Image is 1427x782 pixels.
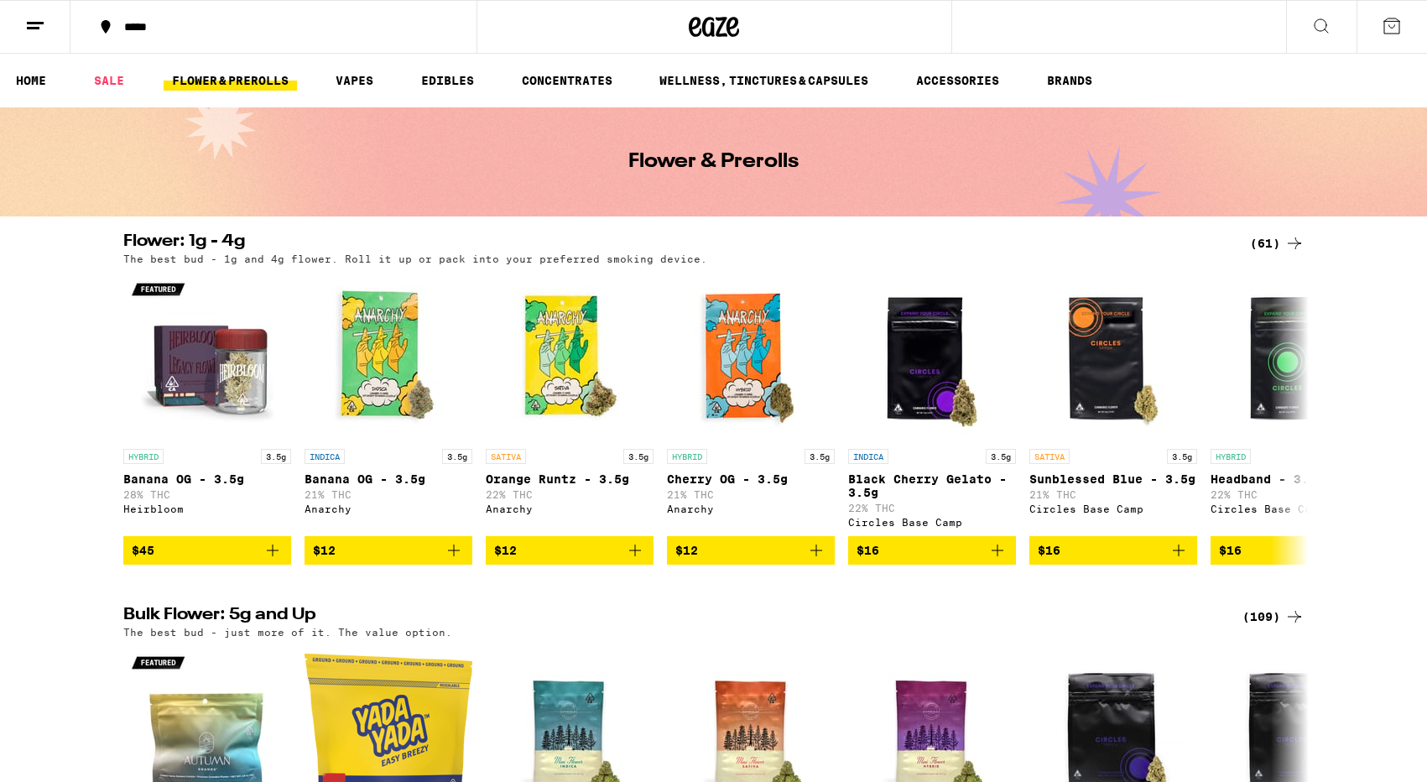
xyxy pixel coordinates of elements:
[305,273,472,441] img: Anarchy - Banana OG - 3.5g
[805,449,835,464] p: 3.5g
[667,472,835,486] p: Cherry OG - 3.5g
[305,536,472,565] button: Add to bag
[123,627,452,638] p: The best bud - just more of it. The value option.
[123,536,291,565] button: Add to bag
[1211,489,1378,500] p: 22% THC
[132,544,154,557] span: $45
[123,449,164,464] p: HYBRID
[848,503,1016,514] p: 22% THC
[313,544,336,557] span: $12
[1211,273,1378,536] a: Open page for Headband - 3.5g from Circles Base Camp
[651,70,877,91] a: WELLNESS, TINCTURES & CAPSULES
[848,273,1016,536] a: Open page for Black Cherry Gelato - 3.5g from Circles Base Camp
[1211,536,1378,565] button: Add to bag
[667,273,835,441] img: Anarchy - Cherry OG - 3.5g
[1211,472,1378,486] p: Headband - 3.5g
[261,449,291,464] p: 3.5g
[305,273,472,536] a: Open page for Banana OG - 3.5g from Anarchy
[1211,449,1251,464] p: HYBRID
[10,12,121,25] span: Hi. Need any help?
[675,544,698,557] span: $12
[1167,449,1197,464] p: 3.5g
[486,489,654,500] p: 22% THC
[164,70,297,91] a: FLOWER & PREROLLS
[305,472,472,486] p: Banana OG - 3.5g
[123,472,291,486] p: Banana OG - 3.5g
[123,503,291,514] div: Heirbloom
[305,449,345,464] p: INDICA
[513,70,621,91] a: CONCENTRATES
[327,70,382,91] a: VAPES
[857,544,879,557] span: $16
[413,70,482,91] a: EDIBLES
[1029,449,1070,464] p: SATIVA
[123,273,291,536] a: Open page for Banana OG - 3.5g from Heirbloom
[1029,273,1197,441] img: Circles Base Camp - Sunblessed Blue - 3.5g
[123,607,1222,627] h2: Bulk Flower: 5g and Up
[1029,536,1197,565] button: Add to bag
[305,503,472,514] div: Anarchy
[86,70,133,91] a: SALE
[986,449,1016,464] p: 3.5g
[667,536,835,565] button: Add to bag
[1029,273,1197,536] a: Open page for Sunblessed Blue - 3.5g from Circles Base Camp
[1029,503,1197,514] div: Circles Base Camp
[442,449,472,464] p: 3.5g
[1211,273,1378,441] img: Circles Base Camp - Headband - 3.5g
[486,472,654,486] p: Orange Runtz - 3.5g
[8,70,55,91] a: HOME
[123,273,291,441] img: Heirbloom - Banana OG - 3.5g
[1029,489,1197,500] p: 21% THC
[848,273,1016,441] img: Circles Base Camp - Black Cherry Gelato - 3.5g
[667,503,835,514] div: Anarchy
[667,449,707,464] p: HYBRID
[667,273,835,536] a: Open page for Cherry OG - 3.5g from Anarchy
[848,449,888,464] p: INDICA
[628,152,799,172] h1: Flower & Prerolls
[1039,70,1101,91] a: BRANDS
[908,70,1008,91] a: ACCESSORIES
[486,503,654,514] div: Anarchy
[667,489,835,500] p: 21% THC
[494,544,517,557] span: $12
[623,449,654,464] p: 3.5g
[123,233,1222,253] h2: Flower: 1g - 4g
[1211,503,1378,514] div: Circles Base Camp
[1242,607,1305,627] a: (109)
[848,536,1016,565] button: Add to bag
[1219,544,1242,557] span: $16
[1029,472,1197,486] p: Sunblessed Blue - 3.5g
[123,489,291,500] p: 28% THC
[305,489,472,500] p: 21% THC
[1038,544,1060,557] span: $16
[848,472,1016,499] p: Black Cherry Gelato - 3.5g
[486,273,654,441] img: Anarchy - Orange Runtz - 3.5g
[123,253,707,264] p: The best bud - 1g and 4g flower. Roll it up or pack into your preferred smoking device.
[1250,233,1305,253] a: (61)
[486,449,526,464] p: SATIVA
[486,273,654,536] a: Open page for Orange Runtz - 3.5g from Anarchy
[848,517,1016,528] div: Circles Base Camp
[486,536,654,565] button: Add to bag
